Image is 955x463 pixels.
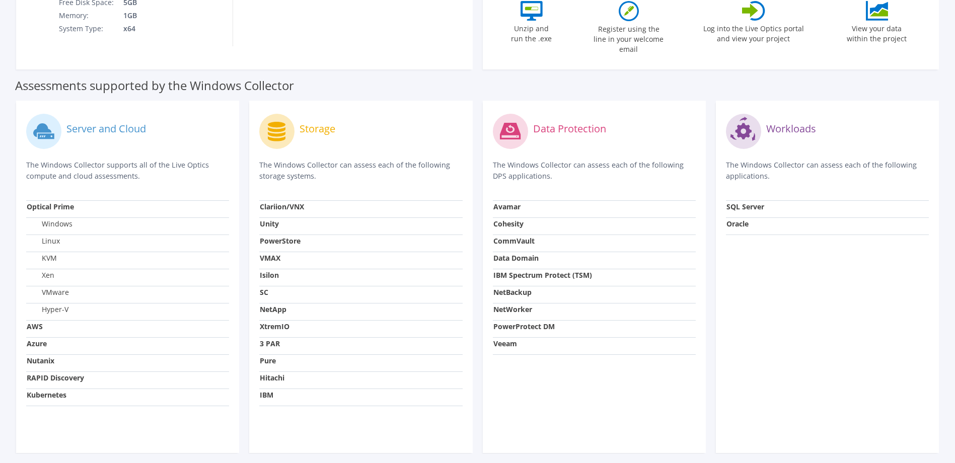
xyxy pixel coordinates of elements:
[493,202,521,211] strong: Avamar
[260,287,268,297] strong: SC
[116,9,187,22] td: 1GB
[260,219,279,228] strong: Unity
[259,160,462,182] p: The Windows Collector can assess each of the following storage systems.
[726,219,749,228] strong: Oracle
[27,253,57,263] label: KVM
[726,202,764,211] strong: SQL Server
[260,390,273,400] strong: IBM
[27,390,66,400] strong: Kubernetes
[58,22,116,35] td: System Type:
[533,124,606,134] label: Data Protection
[27,219,72,229] label: Windows
[260,236,301,246] strong: PowerStore
[27,304,68,315] label: Hyper-V
[260,270,279,280] strong: Isilon
[766,124,816,134] label: Workloads
[493,322,555,331] strong: PowerProtect DM
[260,253,280,263] strong: VMAX
[27,287,69,297] label: VMware
[493,339,517,348] strong: Veeam
[260,322,289,331] strong: XtremIO
[260,304,286,314] strong: NetApp
[493,287,532,297] strong: NetBackup
[300,124,335,134] label: Storage
[726,160,929,182] p: The Windows Collector can assess each of the following applications.
[27,356,54,365] strong: Nutanix
[493,219,524,228] strong: Cohesity
[260,202,304,211] strong: Clariion/VNX
[66,124,146,134] label: Server and Cloud
[493,160,696,182] p: The Windows Collector can assess each of the following DPS applications.
[58,9,116,22] td: Memory:
[27,339,47,348] strong: Azure
[508,21,555,44] label: Unzip and run the .exe
[27,202,74,211] strong: Optical Prime
[841,21,913,44] label: View your data within the project
[493,236,535,246] strong: CommVault
[493,304,532,314] strong: NetWorker
[260,356,276,365] strong: Pure
[26,160,229,182] p: The Windows Collector supports all of the Live Optics compute and cloud assessments.
[15,81,294,91] label: Assessments supported by the Windows Collector
[27,270,54,280] label: Xen
[591,21,667,54] label: Register using the line in your welcome email
[493,270,592,280] strong: IBM Spectrum Protect (TSM)
[493,253,539,263] strong: Data Domain
[703,21,804,44] label: Log into the Live Optics portal and view your project
[260,339,280,348] strong: 3 PAR
[260,373,284,382] strong: Hitachi
[116,22,187,35] td: x64
[27,322,43,331] strong: AWS
[27,373,84,382] strong: RAPID Discovery
[27,236,60,246] label: Linux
